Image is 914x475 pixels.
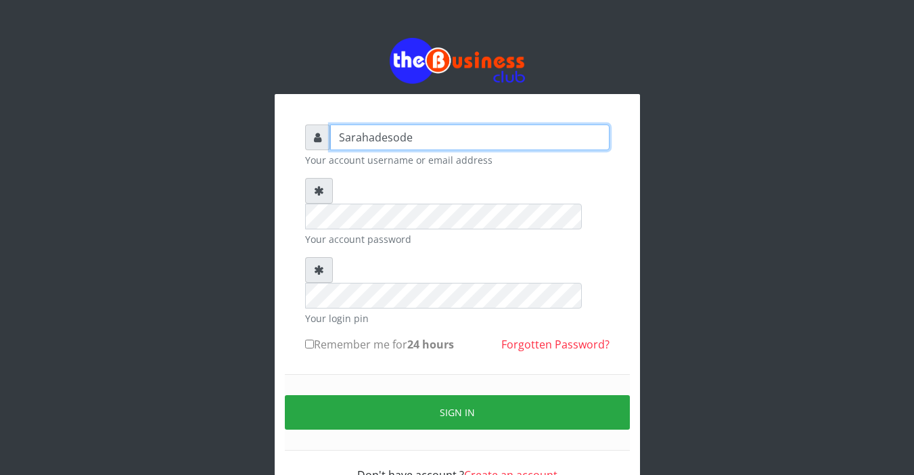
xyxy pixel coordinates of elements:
input: Remember me for24 hours [305,340,314,348]
button: Sign in [285,395,630,430]
small: Your account password [305,232,610,246]
input: Username or email address [330,125,610,150]
label: Remember me for [305,336,454,353]
small: Your account username or email address [305,153,610,167]
a: Forgotten Password? [501,337,610,352]
b: 24 hours [407,337,454,352]
small: Your login pin [305,311,610,325]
